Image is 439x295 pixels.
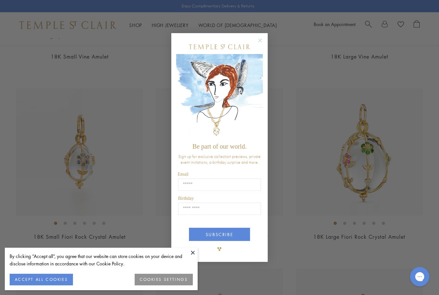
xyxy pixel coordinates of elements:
[10,274,73,285] button: ACCEPT ALL COOKIES
[178,179,261,191] input: Email
[178,153,261,165] span: Sign up for exclusive collection previews, private event invitations, a birthday surprise and more.
[135,274,193,285] button: COOKIES SETTINGS
[10,253,193,267] div: By clicking “Accept all”, you agree that our website can store cookies on your device and disclos...
[407,265,433,289] iframe: Gorgias live chat messenger
[189,228,250,241] button: SUBSCRIBE
[178,172,188,177] span: Email
[193,143,246,150] span: Be part of our world.
[213,243,226,255] img: TSC
[176,54,263,140] img: c4a9eb12-d91a-4d4a-8ee0-386386f4f338.jpeg
[178,196,194,201] span: Birthday
[259,40,267,48] button: Close dialog
[189,44,250,49] img: Temple St. Clair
